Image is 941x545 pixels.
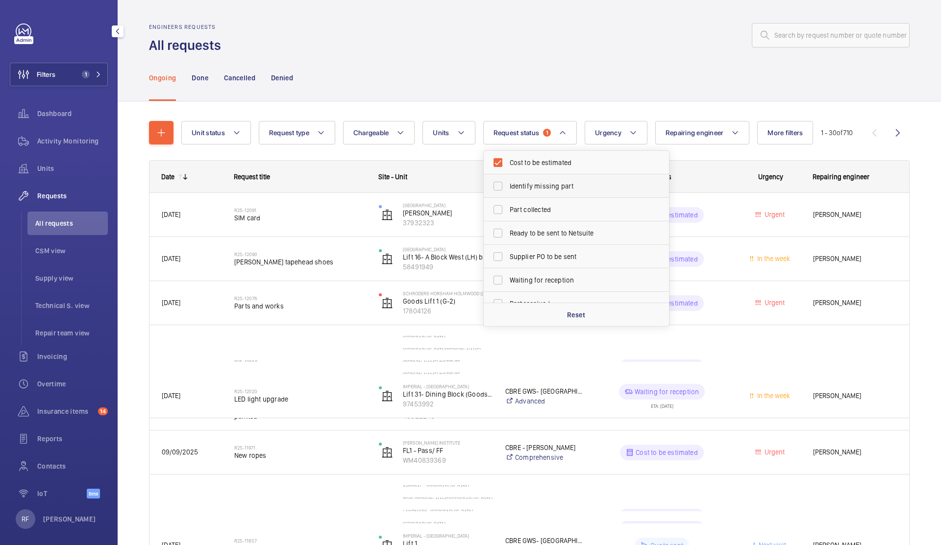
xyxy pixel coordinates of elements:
img: elevator.svg [381,447,393,458]
span: Repairing engineer [666,129,724,137]
span: Request type [269,129,309,137]
a: Advanced [505,396,583,406]
span: CSM view [35,246,108,256]
span: [PERSON_NAME] [813,253,897,264]
div: Press SPACE to select this row. [149,430,909,474]
p: FL1 - Pass/ FF [403,446,493,455]
span: Requests [37,191,108,201]
span: 1 [82,71,90,78]
p: Waiting for reception [635,387,699,397]
button: Request type [259,121,335,144]
span: Waiting for reception [510,275,644,285]
p: CBRE GWS- [GEOGRAPHIC_DATA] ([GEOGRAPHIC_DATA]) [505,386,583,396]
p: [PERSON_NAME] [43,514,96,524]
span: Overtime [37,379,108,389]
span: Insurance items [37,406,94,416]
span: In the week [755,392,790,400]
h2: R25-12050 [234,359,366,365]
span: LED light upgrade [234,394,366,404]
p: Lift 16- A Block West (LH) building 201 [403,252,493,262]
span: of [837,129,843,137]
span: Site - Unit [378,173,407,181]
span: Filters [37,70,55,79]
span: All requests [35,218,108,228]
img: elevator.svg [381,390,393,402]
p: Schroders Horsham Holmwood ([GEOGRAPHIC_DATA]) [403,290,493,296]
p: CBRE - [PERSON_NAME] [505,443,583,452]
p: Lift 31- Dining Block (Goods/Dumbwaiter) [403,389,493,399]
h2: R25-12091 [234,207,366,213]
span: Ready to be sent to Netsuite [510,228,644,238]
span: Unit status [192,129,225,137]
span: Repair team view [35,328,108,338]
p: Done [192,73,208,83]
h1: All requests [149,36,227,54]
p: [PERSON_NAME] Institute [403,440,493,446]
img: elevator.svg [381,297,393,309]
p: 17804126 [403,306,493,316]
span: [DATE] [162,211,180,218]
img: elevator.svg [381,253,393,265]
span: Urgent [763,299,785,307]
div: Date [161,173,174,181]
p: Imperial - [GEOGRAPHIC_DATA] [403,533,493,539]
span: Units [433,129,449,137]
span: More filters [768,129,803,137]
h2: Engineers requests [149,24,227,30]
span: Supply view [35,273,108,283]
h2: R25-11971 [234,445,366,450]
span: Repairing engineer [813,173,869,181]
div: Press SPACE to select this row. [149,237,909,281]
p: 97453992 [403,399,493,409]
span: [PERSON_NAME] [813,390,897,402]
p: [GEOGRAPHIC_DATA] [403,246,493,252]
a: Comprehensive [505,452,583,462]
span: Parts and works [234,301,366,311]
span: New ropes [234,450,366,460]
p: Imperial - [GEOGRAPHIC_DATA] [403,383,493,389]
span: [DATE] [162,255,180,262]
span: Identify missing part [510,181,644,191]
button: Filters1 [10,63,108,86]
span: IoT [37,489,87,498]
p: Ongoing [149,73,176,83]
button: Request status1 [483,121,577,144]
span: In the week [755,255,790,262]
span: Part received [510,299,644,308]
p: Cancelled [224,73,255,83]
h2: R25-12020 [234,388,366,394]
img: elevator.svg [381,209,393,221]
h2: R25-11857 [234,538,366,544]
h2: R25-12090 [234,251,366,257]
div: Press SPACE to select this row. [149,193,909,237]
span: [DATE] [162,392,180,400]
span: Technical S. view [35,301,108,310]
span: 14 [98,407,108,415]
p: Reset [567,310,585,320]
button: Repairing engineer [655,121,750,144]
span: Urgency [758,173,783,181]
p: 37932323 [403,218,493,228]
span: Contacts [37,461,108,471]
span: [PERSON_NAME] tapehead shoes [234,257,366,267]
span: Units [37,164,108,173]
p: RF [22,514,29,524]
button: Urgency [585,121,647,144]
span: Activity Monitoring [37,136,108,146]
span: [PERSON_NAME] [813,209,897,220]
span: [DATE] [162,299,180,307]
span: Beta [87,489,100,498]
span: SIM card [234,213,366,223]
p: Denied [271,73,293,83]
p: Goods Lift 1 (G-2) [403,296,493,306]
button: Unit status [181,121,251,144]
span: Dashboard [37,109,108,118]
p: [PERSON_NAME] [403,208,493,218]
span: Invoicing [37,352,108,361]
span: Request status [494,129,540,137]
p: WM40839369 [403,455,493,465]
h2: R25-12076 [234,295,366,301]
span: 1 - 30 710 [821,129,853,136]
div: ETA: [DATE] [651,400,673,408]
span: [PERSON_NAME] [813,447,897,458]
